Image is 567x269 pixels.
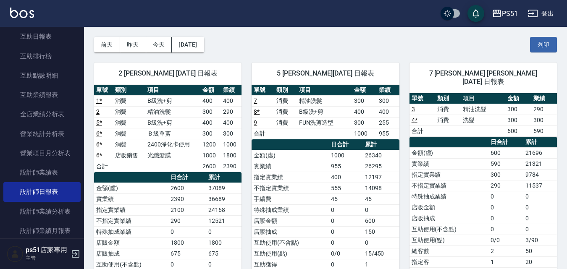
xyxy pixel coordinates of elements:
[94,226,168,237] td: 特殊抽成業績
[377,85,399,96] th: 業績
[252,85,399,139] table: a dense table
[3,163,81,182] a: 設計師業績表
[523,137,557,148] th: 累計
[329,139,363,150] th: 日合計
[363,172,399,183] td: 12197
[409,256,488,267] td: 指定客
[352,106,377,117] td: 400
[252,248,328,259] td: 互助使用(點)
[352,95,377,106] td: 300
[352,128,377,139] td: 1000
[329,172,363,183] td: 400
[252,172,328,183] td: 指定實業績
[252,193,328,204] td: 手續費
[94,237,168,248] td: 店販金額
[3,27,81,46] a: 互助日報表
[274,106,297,117] td: 消費
[525,6,557,21] button: 登出
[113,150,145,161] td: 店販銷售
[488,245,523,256] td: 2
[221,128,241,139] td: 300
[145,117,200,128] td: B級洗+剪
[488,213,523,224] td: 0
[3,182,81,201] a: 設計師日報表
[329,204,363,215] td: 0
[363,215,399,226] td: 600
[3,47,81,66] a: 互助排行榜
[168,172,206,183] th: 日合計
[488,5,521,22] button: PS51
[206,204,241,215] td: 24168
[531,115,557,125] td: 300
[274,117,297,128] td: 消費
[168,204,206,215] td: 2100
[252,85,274,96] th: 單號
[409,93,557,137] table: a dense table
[505,93,531,104] th: 金額
[3,104,81,124] a: 全店業績分析表
[7,245,24,262] img: Person
[145,95,200,106] td: B級洗+剪
[363,161,399,172] td: 26295
[221,161,241,172] td: 2390
[252,237,328,248] td: 互助使用(不含點)
[94,37,120,52] button: 前天
[206,183,241,193] td: 37089
[409,213,488,224] td: 店販抽成
[523,235,557,245] td: 3/90
[409,125,435,136] td: 合計
[3,124,81,144] a: 營業統計分析表
[200,128,221,139] td: 300
[412,106,415,112] a: 3
[113,139,145,150] td: 消費
[363,204,399,215] td: 0
[523,224,557,235] td: 0
[461,115,505,125] td: 洗髮
[363,150,399,161] td: 26340
[523,213,557,224] td: 0
[200,139,221,150] td: 1200
[488,202,523,213] td: 0
[377,95,399,106] td: 300
[488,137,523,148] th: 日合計
[145,85,200,96] th: 項目
[206,248,241,259] td: 675
[461,93,505,104] th: 項目
[113,106,145,117] td: 消費
[409,93,435,104] th: 單號
[329,215,363,226] td: 0
[94,183,168,193] td: 金額(虛)
[146,37,172,52] button: 今天
[488,158,523,169] td: 590
[530,37,557,52] button: 列印
[523,256,557,267] td: 20
[221,95,241,106] td: 400
[254,97,257,104] a: 7
[252,150,328,161] td: 金額(虛)
[221,150,241,161] td: 1800
[488,180,523,191] td: 290
[352,117,377,128] td: 300
[488,147,523,158] td: 600
[488,169,523,180] td: 300
[523,147,557,158] td: 21696
[206,215,241,226] td: 12521
[94,193,168,204] td: 實業績
[94,215,168,226] td: 不指定實業績
[329,226,363,237] td: 0
[329,237,363,248] td: 0
[145,106,200,117] td: 精油洗髮
[352,85,377,96] th: 金額
[377,106,399,117] td: 400
[409,245,488,256] td: 總客數
[488,224,523,235] td: 0
[120,37,146,52] button: 昨天
[377,128,399,139] td: 955
[254,119,257,126] a: 9
[3,202,81,221] a: 設計師業績分析表
[505,125,531,136] td: 600
[113,117,145,128] td: 消費
[252,183,328,193] td: 不指定實業績
[329,183,363,193] td: 555
[377,117,399,128] td: 255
